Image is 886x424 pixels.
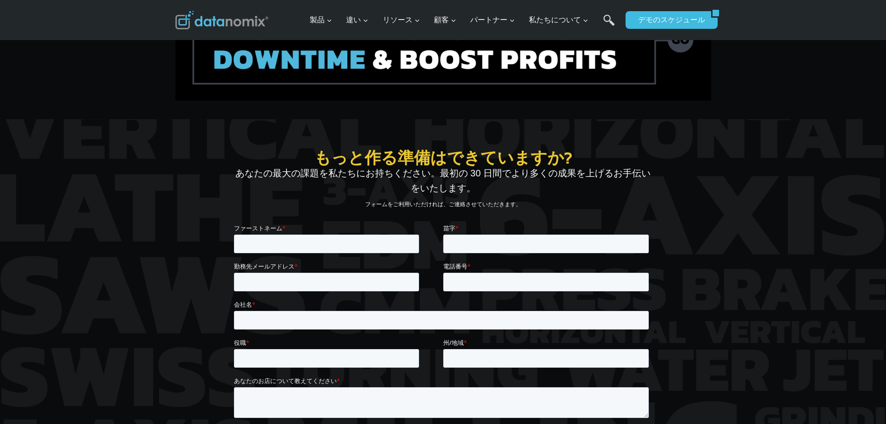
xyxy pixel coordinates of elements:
[175,11,268,29] img: データノミックス
[529,16,581,24] font: 私たちについて
[310,16,325,24] font: 製品
[383,16,413,24] font: リソース
[638,16,705,24] font: デモのスケジュール
[235,168,651,193] font: あなたの最大の課題を私たちにお持ちください。最初の 30 日間でより多くの成果を上げるお手伝いをいたします。
[306,5,621,35] nav: プライマリナビゲーション
[365,201,521,208] font: フォームをご利用いただければ、ご連絡させていただきます。
[346,16,361,24] font: 違い
[626,11,711,29] a: デモのスケジュール
[434,16,449,24] font: 顧客
[470,16,507,24] font: パートナー
[314,145,572,170] font: もっと作る準備はできていますか?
